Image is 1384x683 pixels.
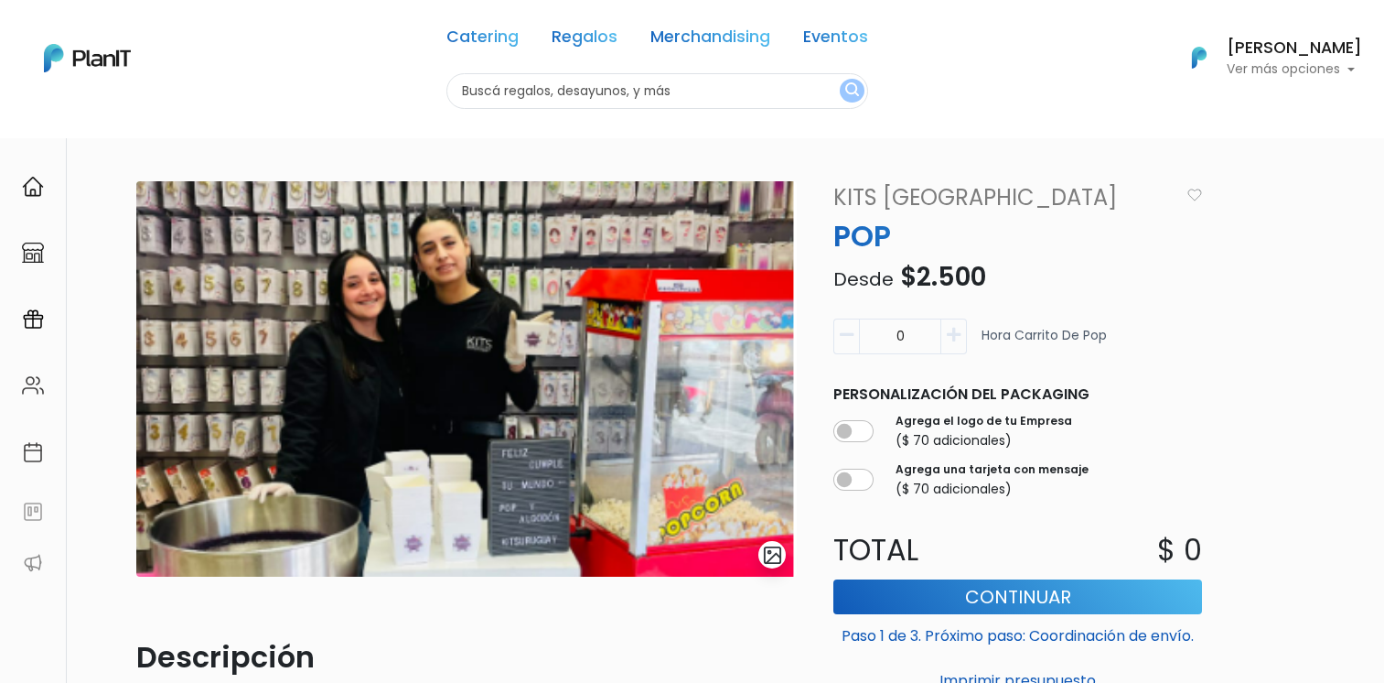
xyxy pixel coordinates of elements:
a: Regalos [552,29,617,51]
p: ($ 70 adicionales) [896,431,1072,450]
input: Buscá regalos, desayunos, y más [446,73,868,109]
img: home-e721727adea9d79c4d83392d1f703f7f8bce08238fde08b1acbfd93340b81755.svg [22,176,44,198]
img: Captura_de_pantalla_2025-08-05_164242.png [136,181,797,577]
p: Personalización del packaging [833,384,1202,406]
p: POP [822,214,1213,258]
label: Agrega el logo de tu Empresa [896,413,1072,429]
p: Hora carrito de pop [982,326,1107,362]
span: $2.500 [900,259,986,295]
img: calendar-87d922413cdce8b2cf7b7f5f62616a5cf9e4887200fb71536465627b3292af00.svg [22,441,44,463]
a: Catering [446,29,519,51]
p: Ver más opciones [1227,63,1362,76]
a: Eventos [803,29,868,51]
img: gallery-light [762,545,783,566]
h6: [PERSON_NAME] [1227,40,1362,57]
label: Agrega una tarjeta con mensaje [896,461,1089,478]
img: PlanIt Logo [44,44,131,72]
button: Continuar [833,580,1202,614]
img: feedback-78b5a0c8f98aac82b08bfc38622c3050aee476f2c9584af64705fc4e61158814.svg [22,501,44,523]
img: PlanIt Logo [1179,38,1219,78]
a: Merchandising [650,29,770,51]
img: search_button-432b6d5273f82d61273b3651a40e1bd1b912527efae98b1b7a1b2c0702e16a8d.svg [845,82,859,100]
button: PlanIt Logo [PERSON_NAME] Ver más opciones [1168,34,1362,81]
img: marketplace-4ceaa7011d94191e9ded77b95e3339b90024bf715f7c57f8cf31f2d8c509eaba.svg [22,242,44,264]
p: Paso 1 de 3. Próximo paso: Coordinación de envío. [833,618,1202,647]
img: campaigns-02234683943229c281be62815700db0a1741e53638e28bf9629b52c665b00959.svg [22,309,44,331]
p: Descripción [136,635,797,679]
a: Kits [GEOGRAPHIC_DATA] [822,181,1180,214]
img: people-662611757002400ad9ed0e3c099ab2801c6687ba6c219adb57efc949bc21e19d.svg [22,374,44,396]
p: $ 0 [1157,528,1202,572]
img: partners-52edf745621dab592f3b2c58e3bca9d71375a7ef29c3b500c9f145b62cc070d4.svg [22,552,44,574]
p: Total [822,528,1017,572]
img: heart_icon [1187,189,1202,201]
p: ($ 70 adicionales) [896,480,1089,499]
span: Desde [833,266,894,292]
